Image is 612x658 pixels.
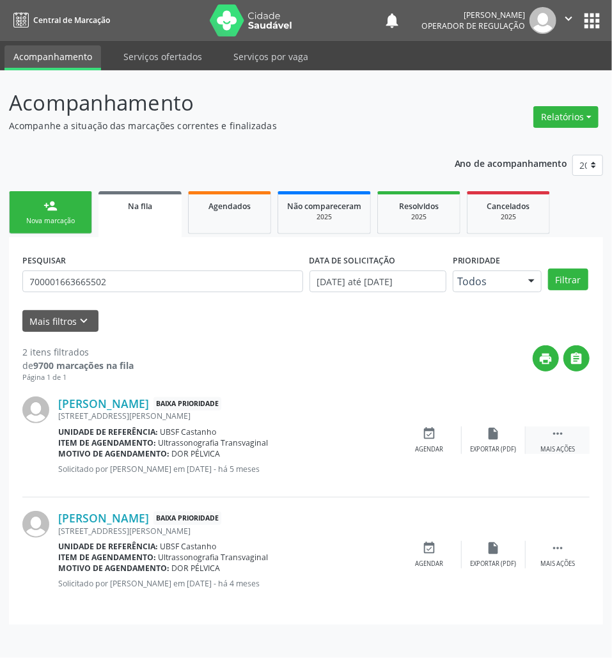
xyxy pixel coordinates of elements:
[487,541,501,555] i: insert_drive_file
[159,437,269,448] span: Ultrassonografia Transvaginal
[208,201,251,212] span: Agendados
[310,251,396,270] label: DATA DE SOLICITAÇÃO
[287,212,361,222] div: 2025
[161,541,217,552] span: UBSF Castanho
[416,560,444,568] div: Agendar
[551,541,565,555] i: 
[58,526,398,537] div: [STREET_ADDRESS][PERSON_NAME]
[22,396,49,423] img: img
[58,578,398,589] p: Solicitado por [PERSON_NAME] em [DATE] - há 4 meses
[457,275,515,288] span: Todos
[58,541,158,552] b: Unidade de referência:
[561,12,576,26] i: 
[540,560,575,568] div: Mais ações
[476,212,540,222] div: 2025
[172,448,221,459] span: DOR PÉLVICA
[58,396,149,411] a: [PERSON_NAME]
[77,314,91,328] i: keyboard_arrow_down
[58,411,398,421] div: [STREET_ADDRESS][PERSON_NAME]
[22,372,134,383] div: Página 1 de 1
[153,397,221,411] span: Baixa Prioridade
[540,445,575,454] div: Mais ações
[310,270,446,292] input: Selecione um intervalo
[114,45,211,68] a: Serviços ofertados
[539,352,553,366] i: print
[551,427,565,441] i: 
[159,552,269,563] span: Ultrassonografia Transvaginal
[58,437,156,448] b: Item de agendamento:
[421,20,525,31] span: Operador de regulação
[22,359,134,372] div: de
[563,345,590,372] button: 
[9,10,110,31] a: Central de Marcação
[22,310,98,333] button: Mais filtroskeyboard_arrow_down
[423,541,437,555] i: event_available
[287,201,361,212] span: Não compareceram
[556,7,581,34] button: 
[4,45,101,70] a: Acompanhamento
[22,251,66,270] label: PESQUISAR
[58,427,158,437] b: Unidade de referência:
[22,345,134,359] div: 2 itens filtrados
[22,270,303,292] input: Nome, CNS
[58,563,169,574] b: Motivo de agendamento:
[581,10,603,32] button: apps
[570,352,584,366] i: 
[416,445,444,454] div: Agendar
[33,359,134,372] strong: 9700 marcações na fila
[533,106,599,128] button: Relatórios
[33,15,110,26] span: Central de Marcação
[423,427,437,441] i: event_available
[9,87,425,119] p: Acompanhamento
[471,445,517,454] div: Exportar (PDF)
[43,199,58,213] div: person_add
[22,511,49,538] img: img
[58,448,169,459] b: Motivo de agendamento:
[530,7,556,34] img: img
[548,269,588,290] button: Filtrar
[383,12,401,29] button: notifications
[19,216,82,226] div: Nova marcação
[487,201,530,212] span: Cancelados
[161,427,217,437] span: UBSF Castanho
[58,464,398,474] p: Solicitado por [PERSON_NAME] em [DATE] - há 5 meses
[453,251,501,270] label: Prioridade
[455,155,568,171] p: Ano de acompanhamento
[172,563,221,574] span: DOR PÉLVICA
[9,119,425,132] p: Acompanhe a situação das marcações correntes e finalizadas
[387,212,451,222] div: 2025
[533,345,559,372] button: print
[153,512,221,525] span: Baixa Prioridade
[58,552,156,563] b: Item de agendamento:
[399,201,439,212] span: Resolvidos
[421,10,525,20] div: [PERSON_NAME]
[487,427,501,441] i: insert_drive_file
[224,45,317,68] a: Serviços por vaga
[58,511,149,525] a: [PERSON_NAME]
[128,201,152,212] span: Na fila
[471,560,517,568] div: Exportar (PDF)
